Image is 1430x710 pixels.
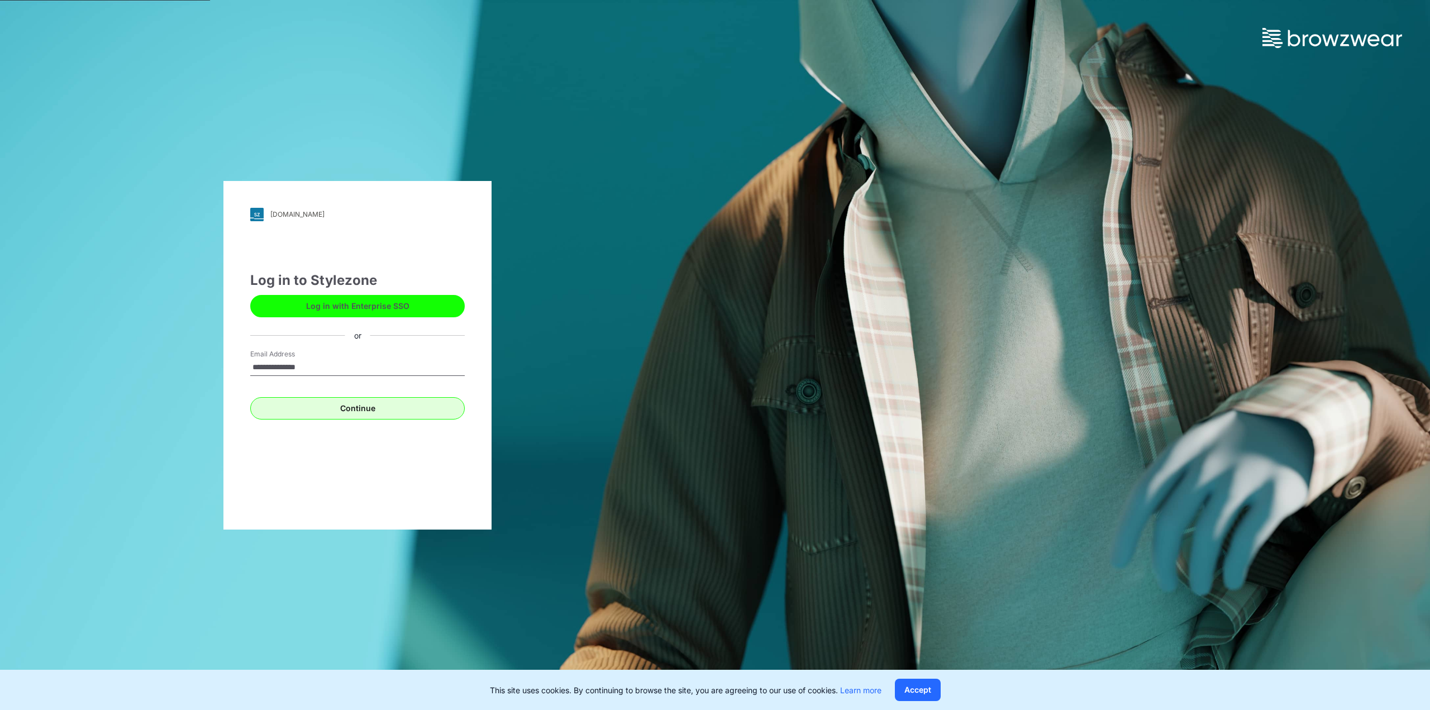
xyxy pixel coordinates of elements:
[490,684,881,696] p: This site uses cookies. By continuing to browse the site, you are agreeing to our use of cookies.
[895,679,941,701] button: Accept
[270,210,325,218] div: [DOMAIN_NAME]
[250,270,465,290] div: Log in to Stylezone
[1262,28,1402,48] img: browzwear-logo.73288ffb.svg
[250,295,465,317] button: Log in with Enterprise SSO
[840,685,881,695] a: Learn more
[250,397,465,420] button: Continue
[345,330,370,341] div: or
[250,208,264,221] img: svg+xml;base64,PHN2ZyB3aWR0aD0iMjgiIGhlaWdodD0iMjgiIHZpZXdCb3g9IjAgMCAyOCAyOCIgZmlsbD0ibm9uZSIgeG...
[250,208,465,221] a: [DOMAIN_NAME]
[250,349,328,359] label: Email Address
